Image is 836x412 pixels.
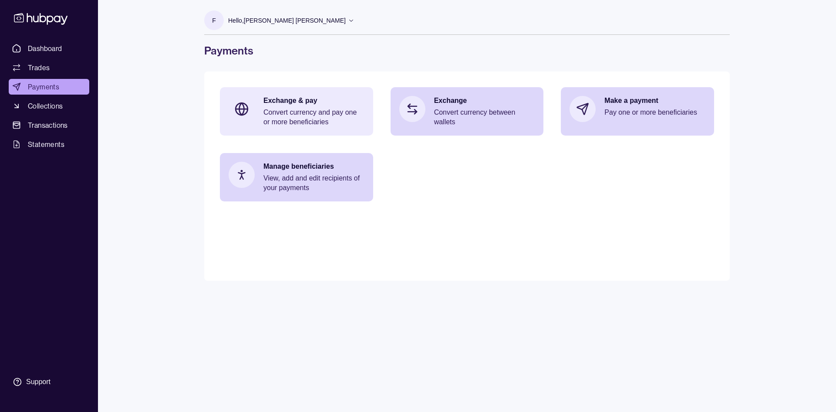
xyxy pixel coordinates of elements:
[9,79,89,95] a: Payments
[263,96,364,106] p: Exchange & pay
[604,96,705,106] p: Make a payment
[263,174,364,193] p: View, add and edit recipients of your payments
[9,98,89,114] a: Collections
[391,87,544,136] a: ExchangeConvert currency between wallets
[263,108,364,127] p: Convert currency and pay one or more beneficiaries
[220,87,373,136] a: Exchange & payConvert currency and pay one or more beneficiaries
[561,87,714,131] a: Make a paymentPay one or more beneficiaries
[9,373,89,391] a: Support
[28,82,59,92] span: Payments
[28,43,62,54] span: Dashboard
[9,60,89,75] a: Trades
[204,44,730,58] h1: Payments
[28,139,64,150] span: Statements
[212,16,216,25] p: F
[434,108,535,127] p: Convert currency between wallets
[26,377,51,387] div: Support
[228,16,346,25] p: Hello, [PERSON_NAME] [PERSON_NAME]
[9,136,89,152] a: Statements
[28,120,68,130] span: Transactions
[9,41,89,56] a: Dashboard
[434,96,535,106] p: Exchange
[28,101,63,111] span: Collections
[28,62,50,73] span: Trades
[263,162,364,171] p: Manage beneficiaries
[604,108,705,117] p: Pay one or more beneficiaries
[9,117,89,133] a: Transactions
[220,153,373,201] a: Manage beneficiariesView, add and edit recipients of your payments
